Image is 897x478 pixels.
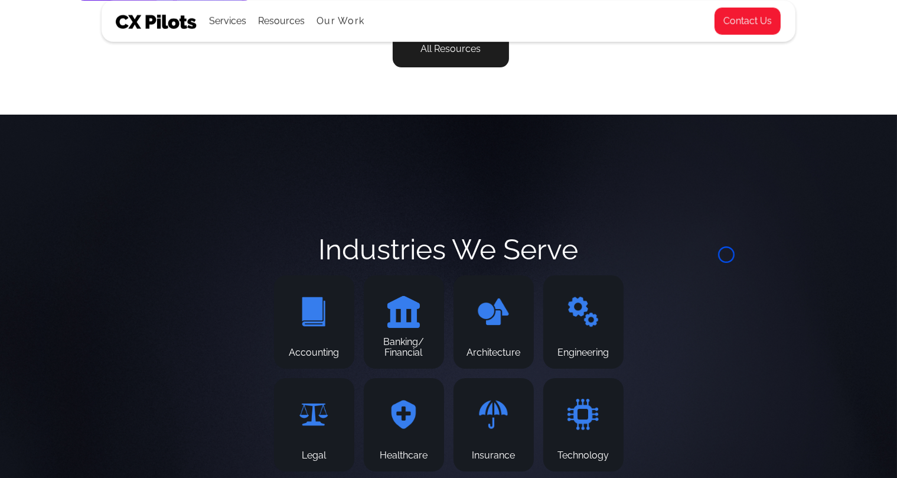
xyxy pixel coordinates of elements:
[472,450,515,461] div: Insurance
[319,233,579,266] h2: Industries We Serve
[209,13,246,30] div: Services
[380,450,428,461] div: Healthcare
[258,1,305,41] div: Resources
[289,347,339,358] div: Accounting
[467,347,520,358] div: Architecture
[302,450,326,461] div: Legal
[557,347,609,358] div: Engineering
[317,16,364,27] a: Our Work
[374,337,433,358] div: Banking/ Financial
[258,13,305,30] div: Resources
[714,7,781,35] a: Contact Us
[393,31,509,67] a: All Resources
[209,1,246,41] div: Services
[557,450,609,461] div: Technology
